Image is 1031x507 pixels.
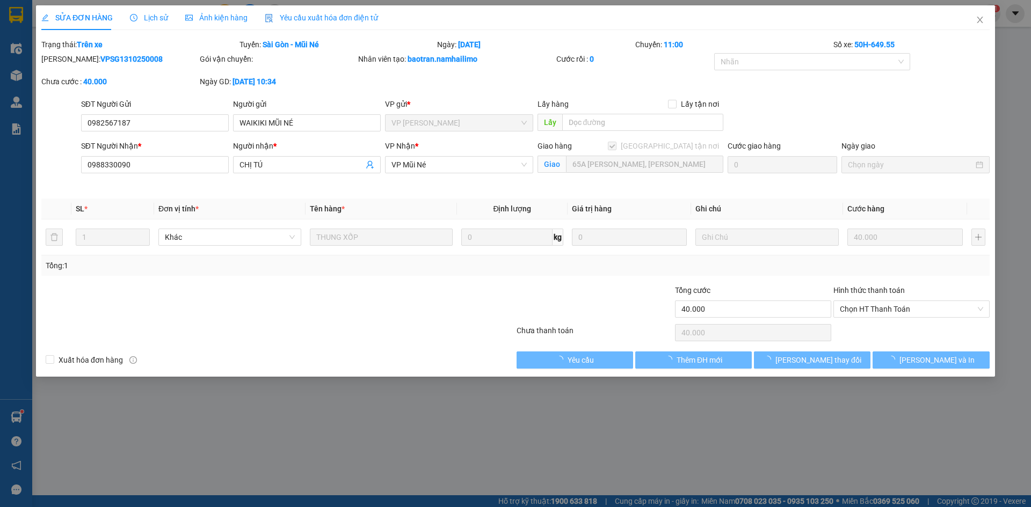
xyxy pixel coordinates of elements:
[200,53,356,65] div: Gói vận chuyển:
[103,50,225,87] span: 35 [PERSON_NAME]
[833,286,905,295] label: Hình thức thanh toán
[103,9,225,22] div: VP Mũi Né
[677,98,723,110] span: Lấy tận nơi
[459,40,481,49] b: [DATE]
[696,229,839,246] input: Ghi Chú
[888,356,899,363] span: loading
[83,77,107,86] b: 40.000
[538,156,566,173] span: Giao
[493,204,532,213] span: Định lượng
[392,115,527,131] span: VP Phạm Ngũ Lão
[538,114,562,131] span: Lấy
[976,16,984,24] span: close
[854,40,895,49] b: 50H-649.55
[54,354,127,366] span: Xuất hóa đơn hàng
[899,354,975,366] span: [PERSON_NAME] và In
[538,142,572,150] span: Giao hàng
[664,40,683,49] b: 11:00
[310,229,453,246] input: VD: Bàn, Ghế
[130,14,137,21] span: clock-circle
[728,156,837,173] input: Cước giao hàng
[677,354,722,366] span: Thêm ĐH mới
[728,142,781,150] label: Cước giao hàng
[103,10,128,21] span: Nhận:
[9,48,95,63] div: 0705135424
[41,13,113,22] span: SỬA ĐƠN HÀNG
[46,229,63,246] button: delete
[129,356,137,364] span: info-circle
[848,159,973,171] input: Ngày giao
[81,140,229,152] div: SĐT Người Nhận
[9,10,26,21] span: Gửi:
[158,204,199,213] span: Đơn vị tính
[233,77,276,86] b: [DATE] 10:34
[310,204,345,213] span: Tên hàng
[562,114,723,131] input: Dọc đường
[103,56,117,67] span: TC:
[616,140,723,152] span: [GEOGRAPHIC_DATA] tận nơi
[538,100,569,108] span: Lấy hàng
[568,354,594,366] span: Yêu cầu
[200,76,356,87] div: Ngày GD:
[233,98,381,110] div: Người gửi
[553,229,563,246] span: kg
[764,356,775,363] span: loading
[40,39,238,50] div: Trạng thái:
[358,53,554,65] div: Nhân viên tạo:
[832,39,991,50] div: Số xe:
[635,351,752,369] button: Thêm ĐH mới
[566,156,723,173] input: Giao tận nơi
[185,13,248,22] span: Ảnh kiện hàng
[754,351,870,369] button: [PERSON_NAME] thay đổi
[366,160,375,169] span: user-add
[103,22,225,35] div: A MINH
[76,204,84,213] span: SL
[392,157,527,173] span: VP Mũi Né
[841,142,875,150] label: Ngày giao
[965,5,995,35] button: Close
[556,356,568,363] span: loading
[873,351,990,369] button: [PERSON_NAME] và In
[437,39,635,50] div: Ngày:
[572,229,687,246] input: 0
[130,13,168,22] span: Lịch sử
[675,286,710,295] span: Tổng cước
[46,260,398,271] div: Tổng: 1
[9,9,95,35] div: VP [PERSON_NAME]
[81,98,229,110] div: SĐT Người Gửi
[556,53,713,65] div: Cước rồi :
[41,53,198,65] div: [PERSON_NAME]:
[847,229,963,246] input: 0
[572,204,612,213] span: Giá trị hàng
[408,55,477,63] b: baotran.namhailimo
[77,40,103,49] b: Trên xe
[386,142,416,150] span: VP Nhận
[515,325,674,343] div: Chưa thanh toán
[775,354,861,366] span: [PERSON_NAME] thay đổi
[100,55,163,63] b: VPSG1310250008
[238,39,437,50] div: Tuyến:
[9,35,95,48] div: ANH THIỆN
[41,76,198,87] div: Chưa cước :
[265,14,273,23] img: icon
[847,204,884,213] span: Cước hàng
[634,39,832,50] div: Chuyến:
[692,199,843,219] th: Ghi chú
[517,351,633,369] button: Yêu cầu
[840,301,983,317] span: Chọn HT Thanh Toán
[971,229,985,246] button: plus
[265,13,378,22] span: Yêu cầu xuất hóa đơn điện tử
[103,35,225,50] div: 0931400958
[165,229,295,245] span: Khác
[665,356,677,363] span: loading
[386,98,533,110] div: VP gửi
[590,55,594,63] b: 0
[41,14,49,21] span: edit
[263,40,319,49] b: Sài Gòn - Mũi Né
[233,140,381,152] div: Người nhận
[185,14,193,21] span: picture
